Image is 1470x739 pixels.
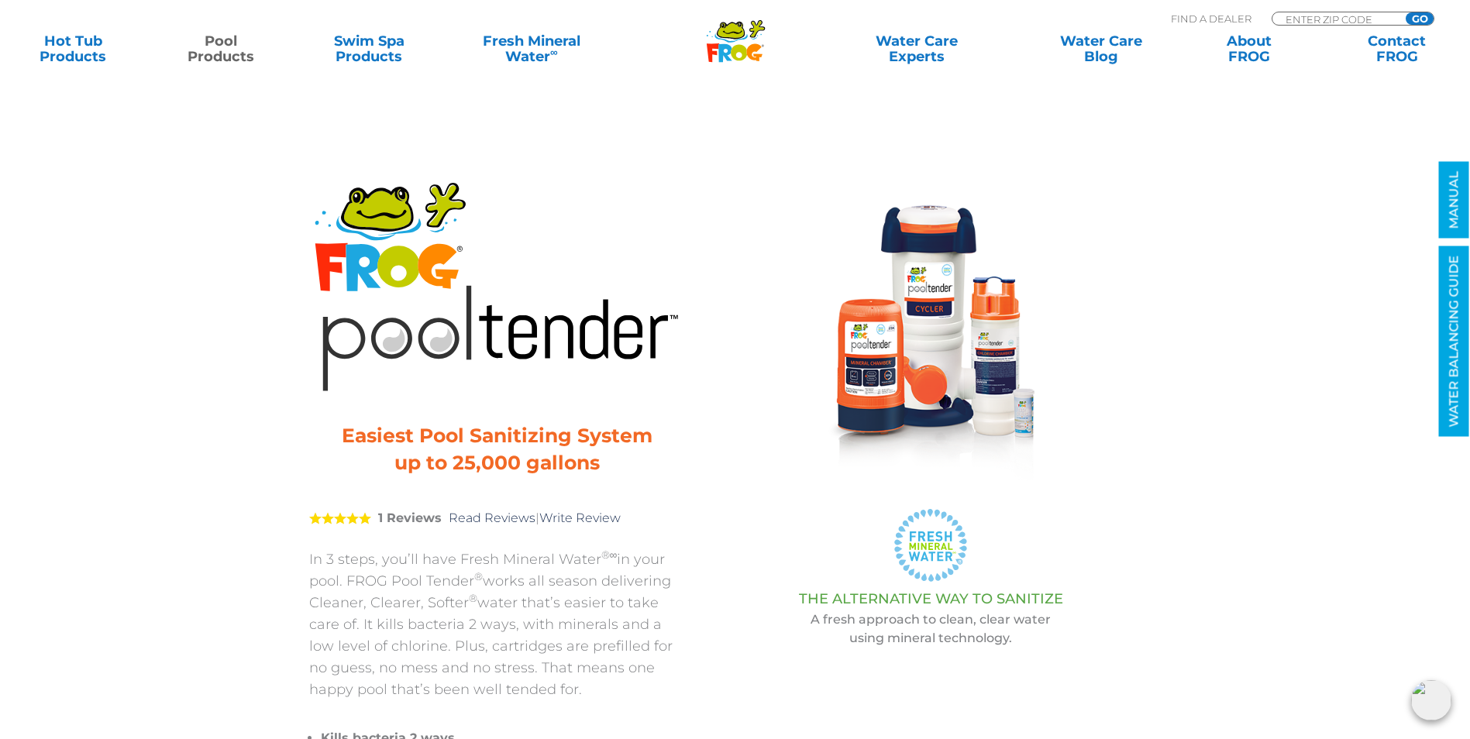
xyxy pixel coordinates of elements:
strong: 1 Reviews [378,510,442,525]
p: Find A Dealer [1171,12,1251,26]
sup: ® [474,570,483,583]
a: PoolProducts [164,33,279,64]
img: openIcon [1411,680,1451,720]
a: Fresh MineralWater∞ [460,33,604,64]
a: ContactFROG [1339,33,1455,64]
a: Write Review [539,510,621,525]
p: In 3 steps, you’ll have Fresh Mineral Water in your pool. FROG Pool Tender works all season deliv... [309,548,685,700]
p: A fresh approach to clean, clear water using mineral technology. [724,610,1138,648]
a: MANUAL [1439,162,1469,239]
sup: ∞ [550,46,558,58]
sup: ®∞ [601,548,618,561]
input: Zip Code Form [1284,12,1389,26]
sup: ® [469,592,477,604]
a: Read Reviews [449,510,535,525]
a: Water CareExperts [824,33,1010,64]
span: 5 [309,512,371,524]
h3: THE ALTERNATIVE WAY TO SANITIZE [724,591,1138,607]
a: WATER BALANCING GUIDE [1439,246,1469,437]
a: AboutFROG [1191,33,1306,64]
a: Swim SpaProducts [312,33,427,64]
input: GO [1406,12,1434,25]
a: Hot TubProducts [15,33,131,64]
h3: Easiest Pool Sanitizing System up to 25,000 gallons [329,422,666,476]
a: Water CareBlog [1043,33,1158,64]
img: Product Logo [309,174,685,395]
div: | [309,488,685,548]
